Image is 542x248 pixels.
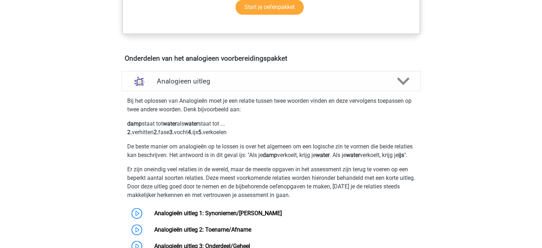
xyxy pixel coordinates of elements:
[188,129,192,136] b: 4.
[154,226,251,233] a: Analogieën uitleg 2: Toename/Afname
[127,129,132,136] b: 2.
[127,165,415,199] p: Er zijn oneindig veel relaties in de wereld, maar de meeste opgaven in het assessment zijn terug ...
[157,77,386,85] h4: Analogieen uitleg
[316,152,330,158] b: water
[119,71,424,91] a: uitleg Analogieen uitleg
[154,210,282,217] a: Analogieën uitleg 1: Synoniemen/[PERSON_NAME]
[198,129,203,136] b: 5.
[127,142,415,160] p: De beste manier om analogieën op te lossen is over het algemeen om een logische zin te vormen die...
[169,129,174,136] b: 3.
[127,97,415,114] p: Bij het oplossen van Analogieën moet je een relatie tussen twee woorden vinden en deze vervolgens...
[127,120,415,137] p: staat tot als staat tot ... verhitten fase vocht ijs verkoelen
[263,152,277,158] b: damp
[154,129,158,136] b: 2.
[125,54,418,62] h4: Onderdelen van het analogieen voorbereidingspakket
[398,152,404,158] b: ijs
[127,120,142,127] b: damp
[163,120,177,127] b: water
[184,120,198,127] b: water
[346,152,360,158] b: water
[130,72,149,90] img: analogieen uitleg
